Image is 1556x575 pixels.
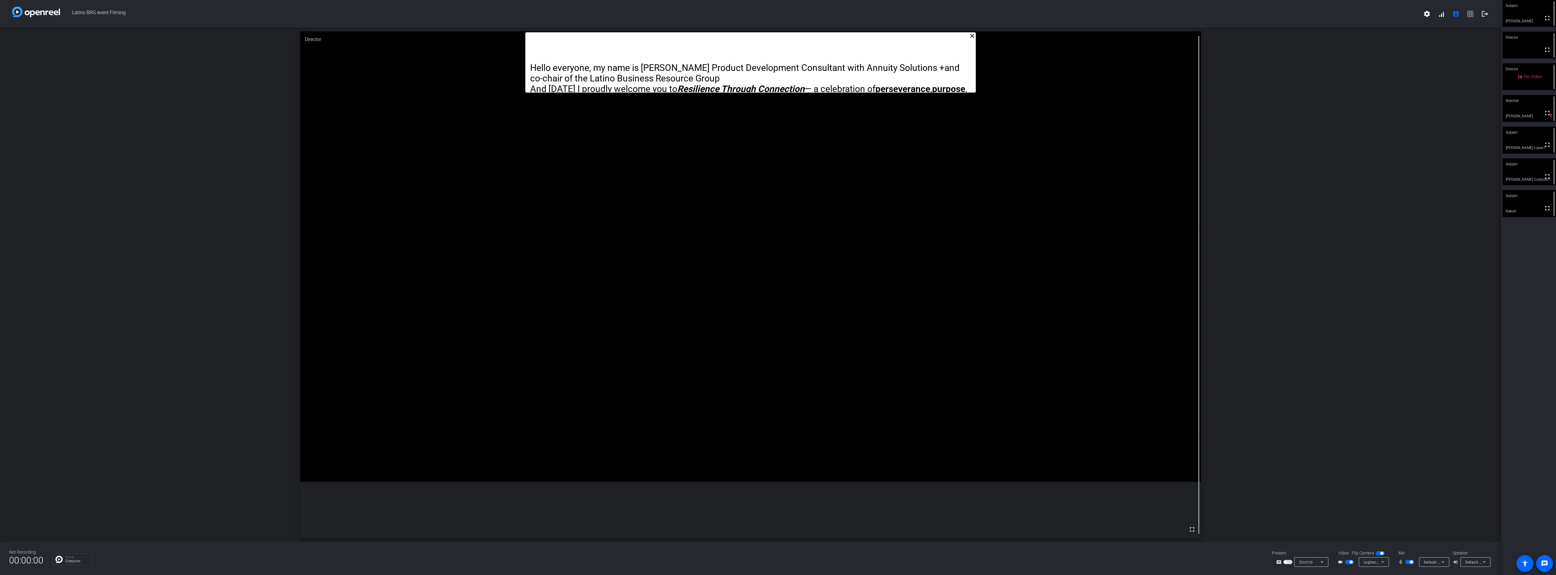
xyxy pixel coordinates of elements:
[300,31,1201,48] div: Director
[1452,10,1460,17] mat-icon: account_box
[65,555,90,558] p: Group
[1481,10,1488,17] mat-icon: logout
[1521,560,1529,567] mat-icon: accessibility
[1544,14,1551,22] mat-icon: fullscreen
[1338,550,1349,556] span: Video
[1398,558,1405,566] mat-icon: mic_none
[1352,550,1374,556] span: Flip Camera
[1453,558,1460,566] mat-icon: volume_up
[677,84,805,94] em: Resilience Through Connection
[9,553,43,568] span: 00:00:00
[1276,558,1283,566] mat-icon: screen_share_outline
[1272,550,1332,556] div: Present
[12,7,60,17] img: white-gradient.svg
[932,84,965,94] strong: purpose
[1503,95,1556,106] div: Watcher
[1434,7,1449,21] button: signal_cellular_alt
[1393,550,1453,556] div: Mic
[1544,110,1551,117] mat-icon: fullscreen
[9,549,43,555] div: Not Recording
[1423,10,1431,17] mat-icon: settings
[530,84,971,105] p: And [DATE] I proudly welcome you to — a celebration of , , and .
[969,32,976,40] mat-icon: close
[1503,158,1556,170] div: Subject
[1544,141,1551,148] mat-icon: fullscreen
[1503,127,1556,138] div: Subject
[1544,205,1551,212] mat-icon: fullscreen
[875,84,930,94] strong: perseverance
[1524,74,1542,79] span: No Video
[60,7,1420,21] span: Latino BRG event Filming
[1541,560,1548,567] mat-icon: message
[55,556,63,563] img: Chat Icon
[1544,46,1551,53] mat-icon: fullscreen
[1188,526,1196,533] mat-icon: fullscreen
[1503,32,1556,43] div: Director
[1544,173,1551,180] mat-icon: fullscreen
[1424,560,1511,564] span: Default - Microphone (Logitech BRIO) (046d:085e)
[1299,560,1313,564] span: Source
[1453,550,1489,556] div: Speaker
[1338,558,1345,566] mat-icon: videocam_outline
[65,559,90,563] p: Everyone
[1465,560,1530,564] span: Default - Speakers (Realtek(R) Audio)
[530,62,971,84] p: Hello everyone, my name is [PERSON_NAME] Product Development Consultant with Annuity Solutions +a...
[1364,560,1411,564] span: Logitech BRIO (046d:085e)
[1503,190,1556,202] div: Subject
[1503,63,1556,75] div: Director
